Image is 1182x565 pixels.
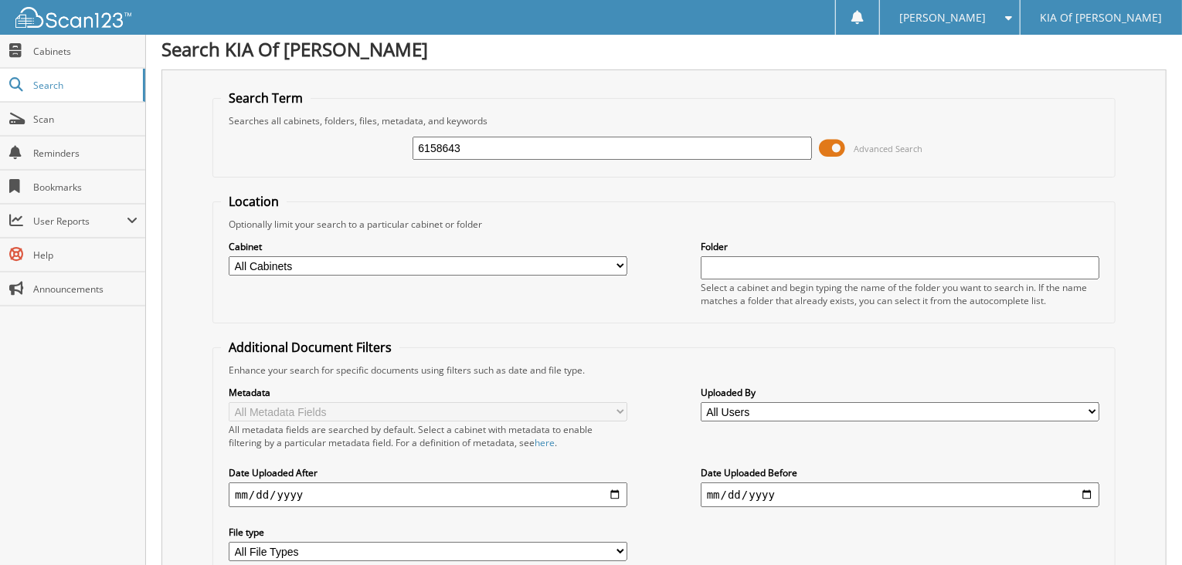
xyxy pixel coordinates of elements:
div: Searches all cabinets, folders, files, metadata, and keywords [221,114,1107,127]
span: Scan [33,113,138,126]
label: Folder [701,240,1099,253]
a: here [535,436,555,449]
span: Bookmarks [33,181,138,194]
img: scan123-logo-white.svg [15,7,131,28]
label: Cabinet [229,240,627,253]
legend: Additional Document Filters [221,339,399,356]
span: KIA Of [PERSON_NAME] [1041,13,1163,22]
span: Help [33,249,138,262]
div: Enhance your search for specific documents using filters such as date and file type. [221,364,1107,377]
legend: Location [221,193,287,210]
span: Search [33,79,135,92]
iframe: Chat Widget [1105,491,1182,565]
span: Cabinets [33,45,138,58]
span: User Reports [33,215,127,228]
label: Uploaded By [701,386,1099,399]
span: [PERSON_NAME] [899,13,986,22]
span: Reminders [33,147,138,160]
label: Metadata [229,386,627,399]
label: File type [229,526,627,539]
span: Advanced Search [854,143,923,154]
input: start [229,482,627,507]
div: Optionally limit your search to a particular cabinet or folder [221,218,1107,231]
div: All metadata fields are searched by default. Select a cabinet with metadata to enable filtering b... [229,423,627,449]
input: end [701,482,1099,507]
label: Date Uploaded After [229,466,627,479]
label: Date Uploaded Before [701,466,1099,479]
div: Select a cabinet and begin typing the name of the folder you want to search in. If the name match... [701,281,1099,307]
span: Announcements [33,282,138,296]
h1: Search KIA Of [PERSON_NAME] [161,36,1167,62]
legend: Search Term [221,90,311,107]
